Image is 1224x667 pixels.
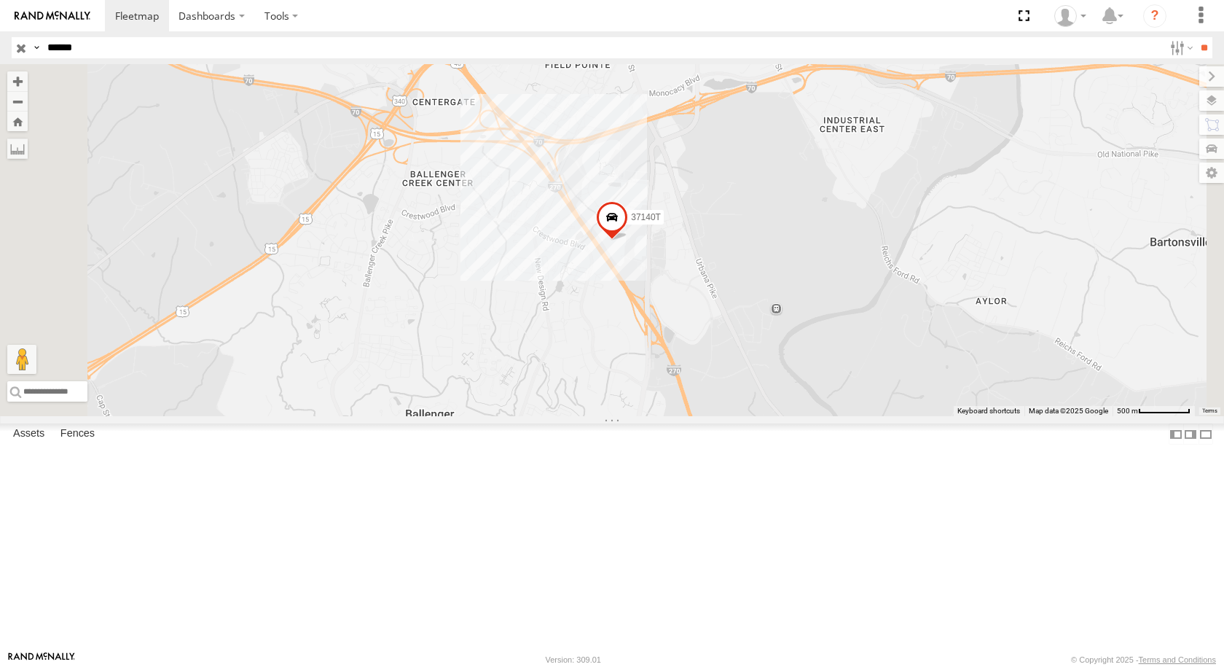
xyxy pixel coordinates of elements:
[957,406,1020,416] button: Keyboard shortcuts
[1049,5,1091,27] div: Barry Weeks
[31,37,42,58] label: Search Query
[1199,163,1224,183] label: Map Settings
[15,11,90,21] img: rand-logo.svg
[1198,424,1213,445] label: Hide Summary Table
[1164,37,1196,58] label: Search Filter Options
[1113,406,1195,416] button: Map Scale: 500 m per 68 pixels
[7,139,28,159] label: Measure
[7,112,28,131] button: Zoom Home
[1169,424,1183,445] label: Dock Summary Table to the Left
[1139,655,1216,664] a: Terms and Conditions
[546,655,601,664] div: Version: 309.01
[1117,407,1138,415] span: 500 m
[7,71,28,91] button: Zoom in
[7,91,28,112] button: Zoom out
[7,345,36,374] button: Drag Pegman onto the map to open Street View
[1029,407,1108,415] span: Map data ©2025 Google
[53,424,102,445] label: Fences
[6,424,52,445] label: Assets
[1071,655,1216,664] div: © Copyright 2025 -
[1143,4,1166,28] i: ?
[8,652,75,667] a: Visit our Website
[631,212,661,222] span: 37140T
[1202,408,1217,414] a: Terms (opens in new tab)
[1183,424,1198,445] label: Dock Summary Table to the Right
